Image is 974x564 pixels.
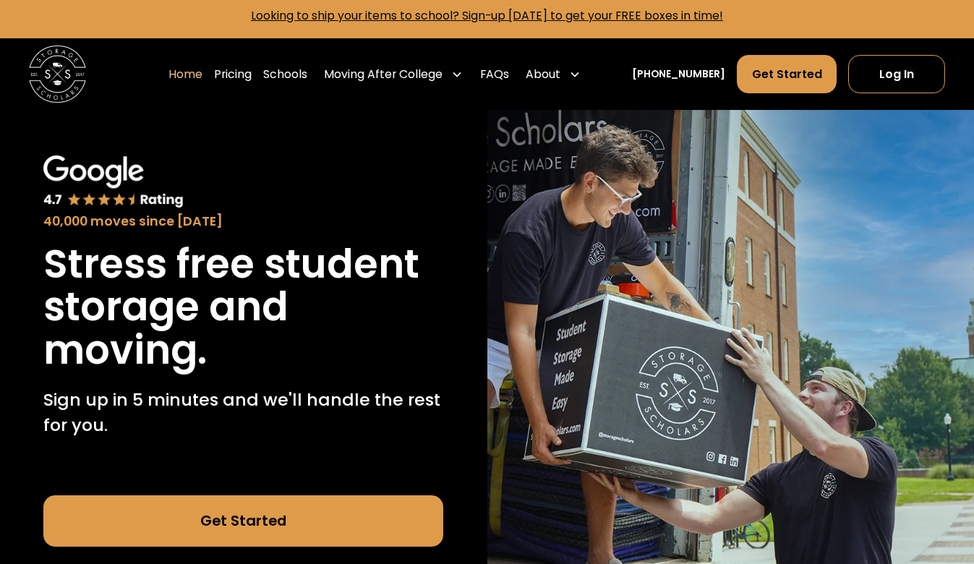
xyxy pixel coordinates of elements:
[29,46,86,103] img: Storage Scholars main logo
[526,66,560,83] div: About
[43,155,184,209] img: Google 4.7 star rating
[848,55,945,93] a: Log In
[318,54,468,94] div: Moving After College
[520,54,586,94] div: About
[263,54,307,94] a: Schools
[43,387,443,438] p: Sign up in 5 minutes and we'll handle the rest for you.
[480,54,509,94] a: FAQs
[251,7,723,24] a: Looking to ship your items to school? Sign-up [DATE] to get your FREE boxes in time!
[43,243,443,372] h1: Stress free student storage and moving.
[214,54,252,94] a: Pricing
[43,495,443,547] a: Get Started
[168,54,202,94] a: Home
[43,212,443,231] div: 40,000 moves since [DATE]
[632,67,725,82] a: [PHONE_NUMBER]
[737,55,837,93] a: Get Started
[324,66,443,83] div: Moving After College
